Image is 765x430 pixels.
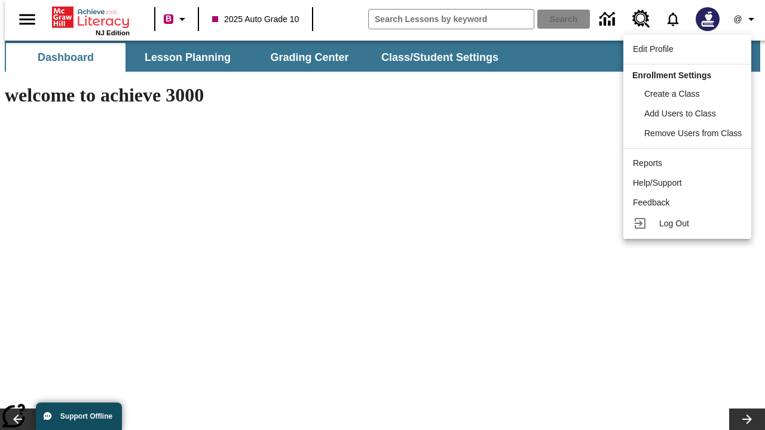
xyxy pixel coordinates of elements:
span: Remove Users from Class [644,128,742,138]
span: Edit Profile [633,44,674,54]
span: Create a Class [644,89,700,99]
span: Enrollment Settings [632,70,711,80]
span: Add Users to Class [644,109,716,118]
span: Feedback [633,198,669,207]
span: Help/Support [633,178,682,188]
span: Log Out [659,219,689,228]
span: Reports [633,158,662,168]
